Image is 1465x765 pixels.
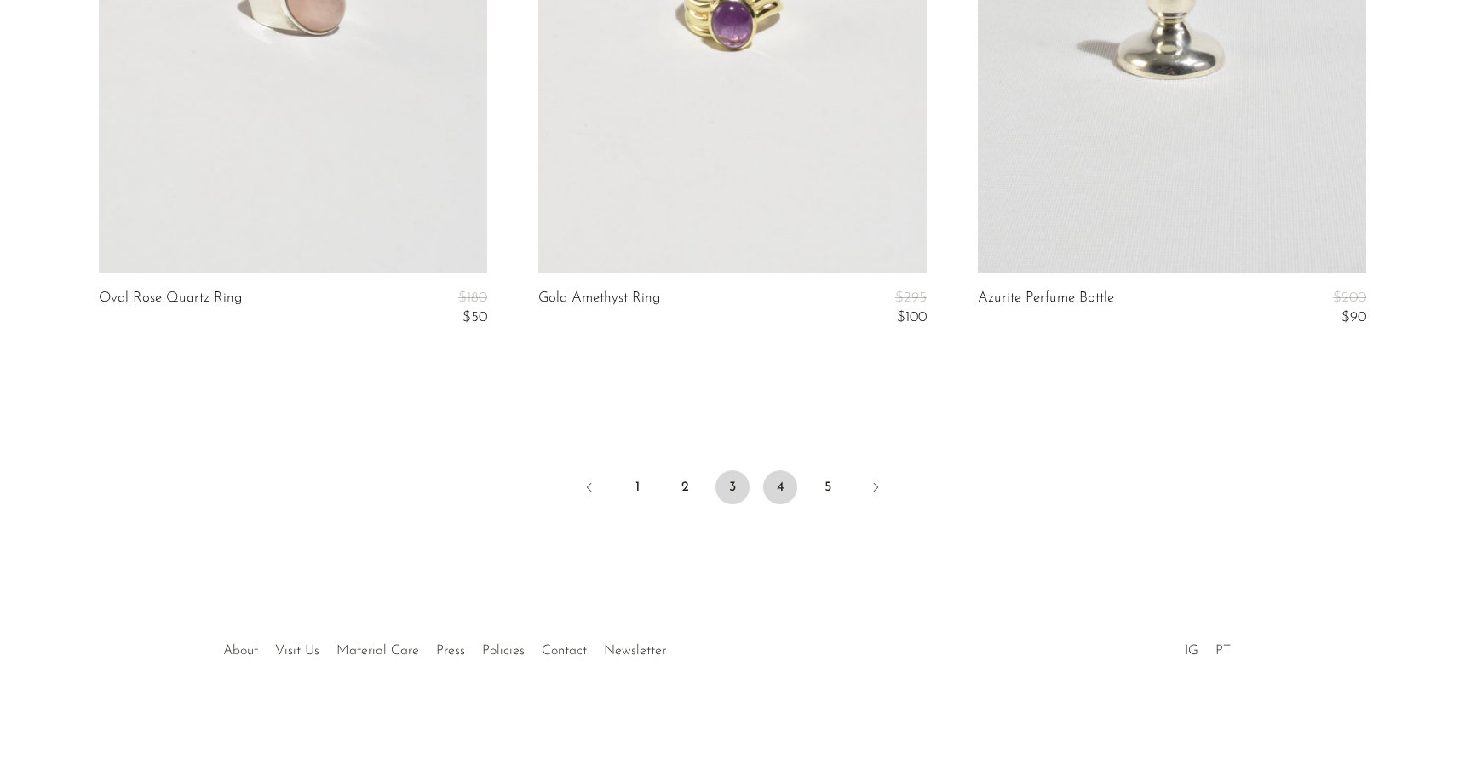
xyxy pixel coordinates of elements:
[458,290,487,305] span: $180
[811,470,845,504] a: 5
[859,470,893,508] a: Next
[978,290,1114,325] a: Azurite Perfume Bottle
[99,290,242,325] a: Oval Rose Quartz Ring
[763,470,797,504] a: 4
[572,470,606,508] a: Previous
[436,644,465,658] a: Press
[895,290,927,305] span: $295
[668,470,702,504] a: 2
[1333,290,1366,305] span: $200
[275,644,319,658] a: Visit Us
[897,310,927,325] span: $100
[1176,630,1239,663] ul: Social Medias
[482,644,525,658] a: Policies
[1341,310,1366,325] span: $90
[620,470,654,504] a: 1
[1215,644,1231,658] a: PT
[215,630,675,663] ul: Quick links
[1185,644,1198,658] a: IG
[715,470,750,504] span: 3
[336,644,419,658] a: Material Care
[542,644,587,658] a: Contact
[223,644,258,658] a: About
[462,310,487,325] span: $50
[538,290,660,325] a: Gold Amethyst Ring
